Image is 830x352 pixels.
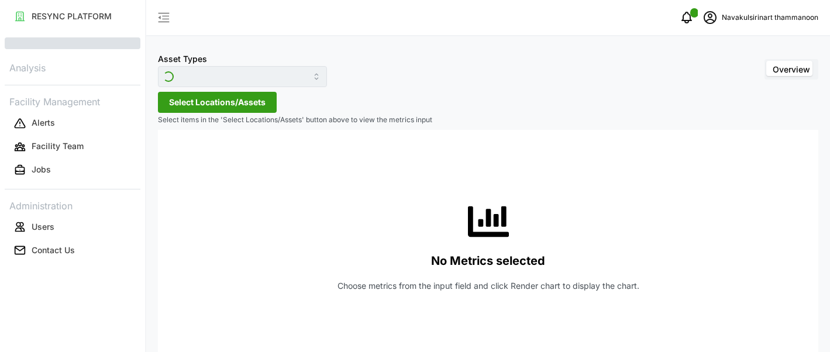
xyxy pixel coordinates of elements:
p: No Metrics selected [431,251,545,271]
p: Administration [5,196,140,213]
span: Overview [773,64,810,74]
p: Users [32,221,54,233]
a: Contact Us [5,239,140,262]
p: Select items in the 'Select Locations/Assets' button above to view the metrics input [158,115,818,125]
a: Alerts [5,112,140,135]
span: Select Locations/Assets [169,92,266,112]
p: Facility Management [5,92,140,109]
button: Facility Team [5,136,140,157]
button: Alerts [5,113,140,134]
p: RESYNC PLATFORM [32,11,112,22]
button: RESYNC PLATFORM [5,6,140,27]
p: Facility Team [32,140,84,152]
p: Alerts [32,117,55,129]
a: Jobs [5,158,140,182]
button: Users [5,216,140,237]
a: Facility Team [5,135,140,158]
p: Analysis [5,58,140,75]
p: Navakulsirinart thammanoon [722,12,818,23]
button: Jobs [5,160,140,181]
button: Select Locations/Assets [158,92,277,113]
p: Jobs [32,164,51,175]
p: Choose metrics from the input field and click Render chart to display the chart. [337,280,639,292]
button: Contact Us [5,240,140,261]
p: Contact Us [32,244,75,256]
button: schedule [698,6,722,29]
a: RESYNC PLATFORM [5,5,140,28]
a: Users [5,215,140,239]
button: notifications [675,6,698,29]
label: Asset Types [158,53,207,65]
